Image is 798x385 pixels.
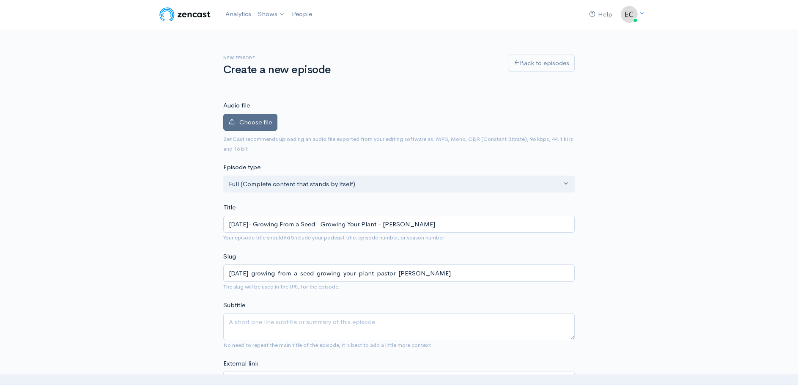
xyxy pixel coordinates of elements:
label: Episode type [223,162,261,172]
img: ZenCast Logo [158,6,212,23]
input: What is the episode's title? [223,216,575,233]
img: ... [621,6,638,23]
button: Full (Complete content that stands by itself) [223,176,575,193]
label: Audio file [223,101,250,110]
a: Analytics [222,5,255,23]
small: Your episode title should include your podcast title, episode number, or season number. [223,234,446,241]
label: Title [223,203,236,212]
input: title-of-episode [223,264,575,282]
a: People [288,5,315,23]
label: Subtitle [223,300,245,310]
label: External link [223,359,258,368]
a: Help [586,5,616,24]
small: No need to repeat the main title of the episode, it's best to add a little more context. [223,341,433,349]
a: Shows [255,5,288,24]
small: The slug will be used in the URL for the episode. [223,283,340,290]
label: Slug [223,252,236,261]
span: Choose file [239,118,272,126]
h1: Create a new episode [223,64,498,76]
div: Full (Complete content that stands by itself) [229,179,562,189]
h6: New episode [223,55,498,60]
small: ZenCast recommends uploading an audio file exported from your editing software as: MP3, Mono, CBR... [223,135,573,152]
strong: not [283,234,293,241]
a: Back to episodes [508,55,575,72]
